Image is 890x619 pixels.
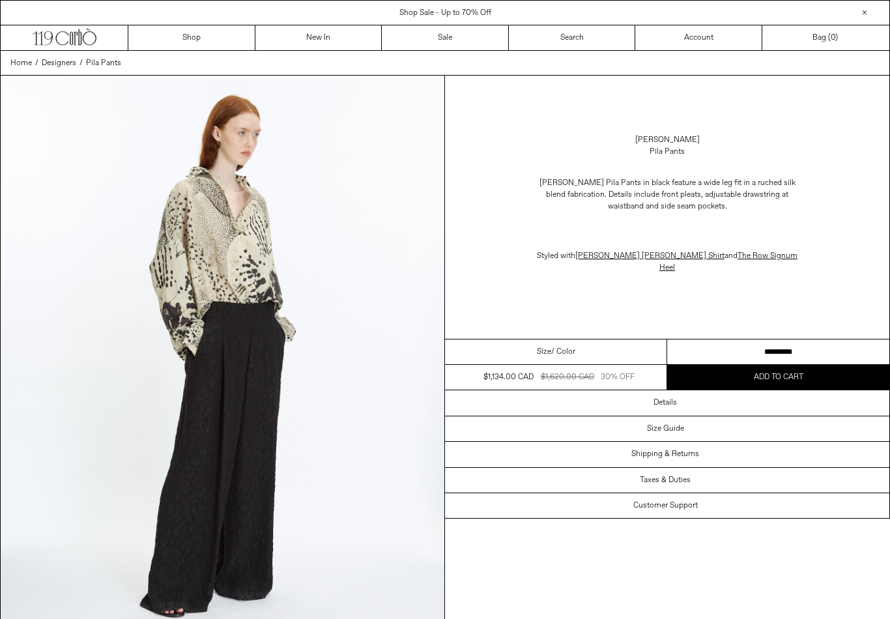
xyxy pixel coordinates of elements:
button: Add to cart [667,365,889,390]
span: / Color [551,346,575,358]
div: $1,134.00 CAD [483,371,534,383]
span: ) [831,32,838,44]
span: 0 [831,33,835,43]
a: New In [255,25,382,50]
p: [PERSON_NAME] Pila Pants in black feature a wide leg fit in a ruched silk blend fabrication. Deta... [537,171,797,219]
a: Shop [128,25,255,50]
h3: Size Guide [647,424,684,433]
div: Pila Pants [650,146,685,158]
span: Styled with [537,251,575,261]
a: Home [10,57,32,69]
span: Size [537,346,551,358]
span: and [659,251,797,273]
span: Home [10,58,32,68]
span: Designers [42,58,76,68]
a: Pila Pants [86,57,121,69]
a: Bag () [762,25,889,50]
div: 30% OFF [601,371,635,383]
div: $1,620.00 CAD [541,371,594,383]
a: Designers [42,57,76,69]
h3: Details [653,398,677,407]
a: [PERSON_NAME] [PERSON_NAME] Shirt [575,251,725,261]
span: / [79,57,83,69]
a: [PERSON_NAME] [635,134,700,146]
span: Add to cart [754,372,803,382]
h3: Taxes & Duties [640,476,691,485]
a: Search [509,25,636,50]
a: Sale [382,25,509,50]
span: Pila Pants [86,58,121,68]
span: / [35,57,38,69]
a: Shop Sale - Up to 70% Off [399,8,491,18]
h3: Customer Support [633,501,698,510]
h3: Shipping & Returns [631,450,699,459]
a: Account [635,25,762,50]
